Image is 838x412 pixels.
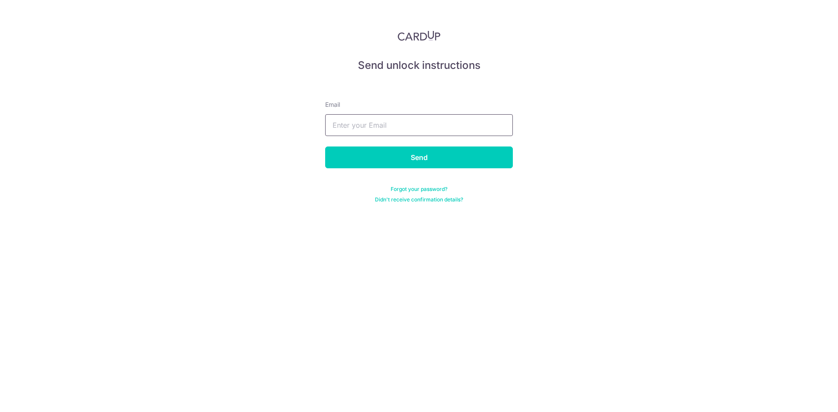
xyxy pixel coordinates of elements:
a: Forgot your password? [391,186,447,193]
span: translation missing: en.devise.label.Email [325,101,340,108]
h5: Send unlock instructions [325,58,513,72]
img: CardUp Logo [398,31,440,41]
a: Didn't receive confirmation details? [375,196,463,203]
input: Enter your Email [325,114,513,136]
input: Send [325,146,513,168]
